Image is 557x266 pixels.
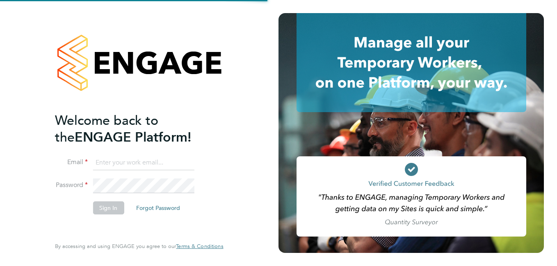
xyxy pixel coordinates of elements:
label: Password [55,181,88,189]
input: Enter your work email... [93,156,194,170]
label: Email [55,158,88,167]
span: Welcome back to the [55,113,158,145]
button: Sign In [93,201,124,214]
button: Forgot Password [130,201,187,214]
span: By accessing and using ENGAGE you agree to our [55,243,223,250]
a: Terms & Conditions [176,243,223,250]
h2: ENGAGE Platform! [55,112,215,146]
